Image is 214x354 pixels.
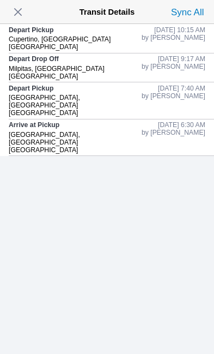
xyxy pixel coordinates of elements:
[9,121,59,129] ion-text: Arrive at Pickup
[9,85,53,92] ion-text: Depart Pickup
[142,129,205,136] ion-text: by [PERSON_NAME]
[9,26,53,34] ion-text: Depart Pickup
[158,121,205,129] ion-text: [DATE] 6:30 AM
[154,26,205,34] ion-text: [DATE] 10:15 AM
[9,65,142,80] div: Milpitas, [GEOGRAPHIC_DATA] [GEOGRAPHIC_DATA]
[142,63,205,70] ion-text: by [PERSON_NAME]
[158,85,205,92] ion-text: [DATE] 7:40 AM
[9,35,142,51] div: Cupertino, [GEOGRAPHIC_DATA] [GEOGRAPHIC_DATA]
[158,55,205,63] ion-text: [DATE] 9:17 AM
[168,3,206,21] ion-button: Sync All
[142,92,205,100] ion-text: by [PERSON_NAME]
[142,34,205,41] ion-text: by [PERSON_NAME]
[9,131,142,154] div: [GEOGRAPHIC_DATA], [GEOGRAPHIC_DATA] [GEOGRAPHIC_DATA]
[9,55,59,63] ion-text: Depart Drop Off
[9,94,142,117] div: [GEOGRAPHIC_DATA], [GEOGRAPHIC_DATA] [GEOGRAPHIC_DATA]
